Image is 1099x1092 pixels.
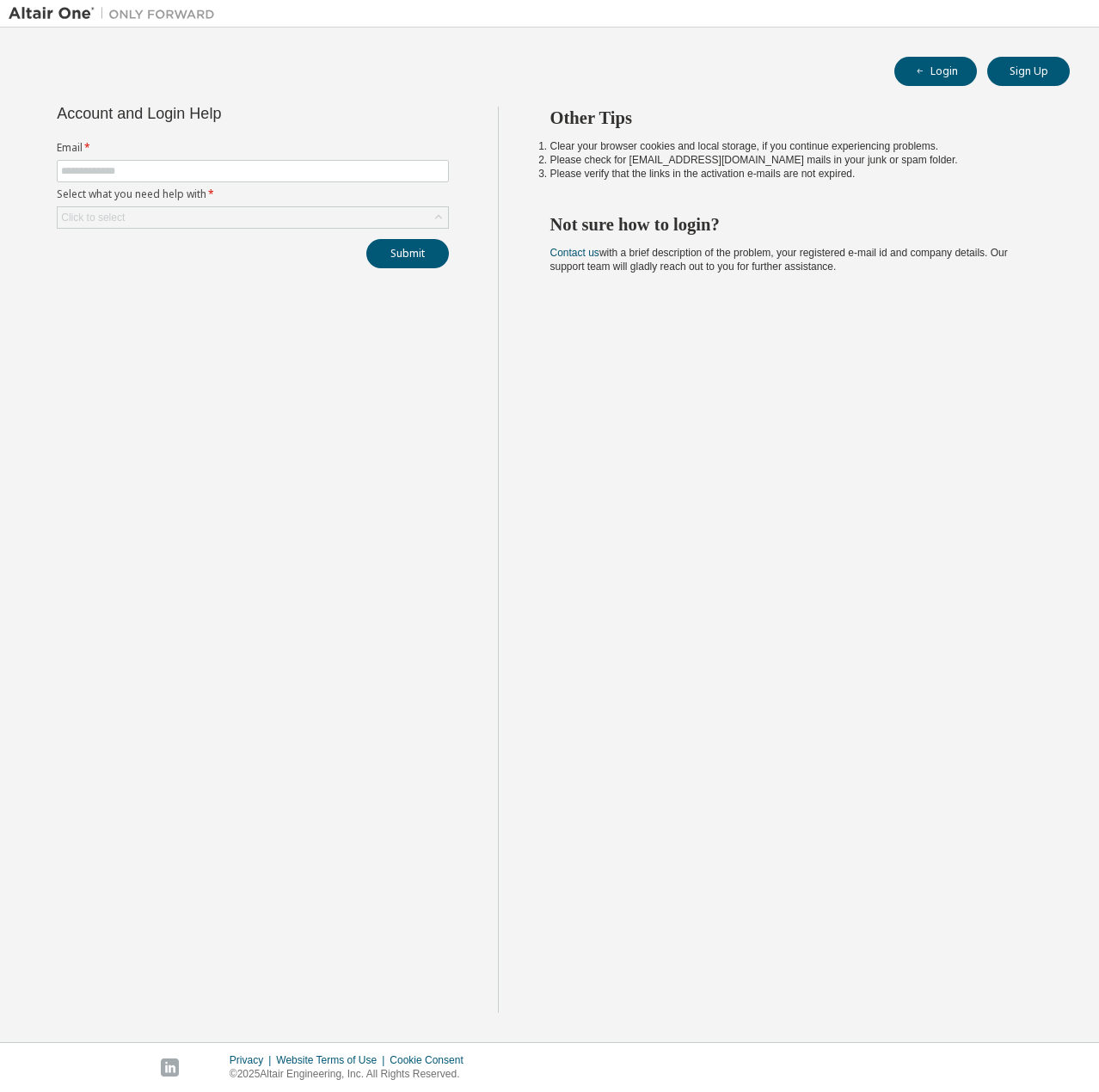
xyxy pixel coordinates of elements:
[9,5,224,22] img: Altair One
[57,107,371,120] div: Account and Login Help
[550,213,1040,236] h2: Not sure how to login?
[61,211,125,224] div: Click to select
[550,139,1040,153] li: Clear your browser cookies and local storage, if you continue experiencing problems.
[550,153,1040,167] li: Please check for [EMAIL_ADDRESS][DOMAIN_NAME] mails in your junk or spam folder.
[230,1067,474,1082] p: © 2025 Altair Engineering, Inc. All Rights Reserved.
[390,1053,473,1067] div: Cookie Consent
[987,57,1070,86] button: Sign Up
[550,167,1040,181] li: Please verify that the links in the activation e-mails are not expired.
[550,247,1008,273] span: with a brief description of the problem, your registered e-mail id and company details. Our suppo...
[230,1053,276,1067] div: Privacy
[550,107,1040,129] h2: Other Tips
[58,207,448,228] div: Click to select
[57,141,449,155] label: Email
[550,247,599,259] a: Contact us
[366,239,449,268] button: Submit
[57,187,449,201] label: Select what you need help with
[276,1053,390,1067] div: Website Terms of Use
[161,1058,179,1077] img: linkedin.svg
[894,57,977,86] button: Login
